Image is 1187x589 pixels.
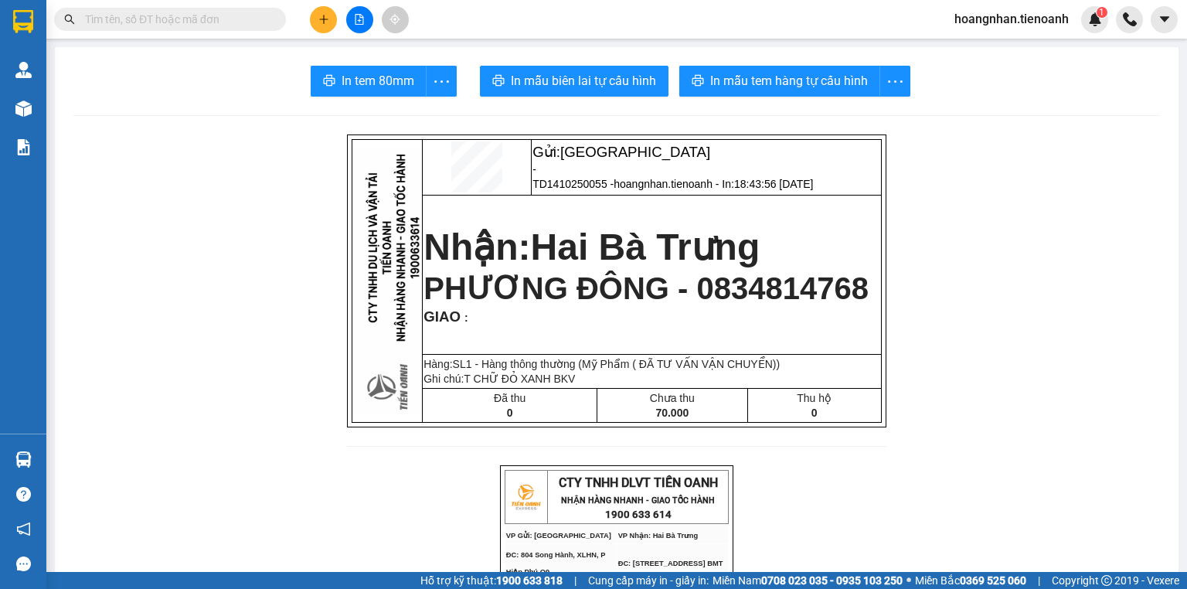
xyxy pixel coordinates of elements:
[480,66,668,97] button: printerIn mẫu biên lai tự cấu hình
[618,532,698,540] span: VP Nhận: Hai Bà Trưng
[1123,12,1137,26] img: phone-icon
[618,560,723,567] span: ĐC: [STREET_ADDRESS] BMT
[423,271,869,305] span: PHƯƠNG ĐÔNG - 0834814768
[1099,7,1104,18] span: 1
[15,451,32,468] img: warehouse-icon
[960,574,1026,587] strong: 0369 525 060
[1101,575,1112,586] span: copyright
[346,6,373,33] button: file-add
[710,71,868,90] span: In mẫu tem hàng tự cấu hình
[1038,572,1040,589] span: |
[734,178,813,190] span: 18:43:56 [DATE]
[16,557,31,571] span: message
[506,478,545,516] img: logo
[16,487,31,502] span: question-circle
[560,144,710,160] span: [GEOGRAPHIC_DATA]
[588,572,709,589] span: Cung cấp máy in - giấy in:
[494,392,525,404] span: Đã thu
[13,10,33,33] img: logo-vxr
[906,577,911,584] span: ⚪️
[879,66,910,97] button: more
[655,407,689,419] span: 70.000
[427,72,456,91] span: more
[1088,12,1102,26] img: icon-new-feature
[466,358,780,370] span: 1 - Hàng thông thường (Mỹ Phẩm ( ĐÃ TƯ VẤN VẬN CHUYỂN))
[1151,6,1178,33] button: caret-down
[423,226,760,267] strong: Nhận:
[915,572,1026,589] span: Miền Bắc
[605,509,672,520] strong: 1900 633 614
[561,495,715,506] strong: NHẬN HÀNG NHANH - GIAO TỐC HÀNH
[506,532,611,540] span: VP Gửi: [GEOGRAPHIC_DATA]
[614,178,813,190] span: hoangnhan.tienoanh - In:
[423,358,780,370] span: Hàng:SL
[342,71,414,90] span: In tem 80mm
[1097,7,1107,18] sup: 1
[15,139,32,155] img: solution-icon
[64,14,75,25] span: search
[354,14,365,25] span: file-add
[650,392,695,404] span: Chưa thu
[423,373,575,385] span: Ghi chú:
[511,71,656,90] span: In mẫu biên lai tự cấu hình
[496,574,563,587] strong: 1900 633 818
[713,572,903,589] span: Miền Nam
[532,163,536,175] span: -
[679,66,880,97] button: printerIn mẫu tem hàng tự cấu hình
[389,14,400,25] span: aim
[532,144,710,160] span: Gửi:
[311,66,427,97] button: printerIn tem 80mm
[15,100,32,117] img: warehouse-icon
[880,72,910,91] span: more
[761,574,903,587] strong: 0708 023 035 - 0935 103 250
[423,308,461,325] span: GIAO
[85,11,267,28] input: Tìm tên, số ĐT hoặc mã đơn
[559,475,718,490] span: CTY TNHH DLVT TIẾN OANH
[692,74,704,89] span: printer
[531,226,760,267] span: Hai Bà Trưng
[464,373,575,385] span: T CHỮ ĐỎ XANH BKV
[382,6,409,33] button: aim
[323,74,335,89] span: printer
[492,74,505,89] span: printer
[532,178,813,190] span: TD1410250055 -
[797,392,832,404] span: Thu hộ
[461,312,468,324] span: :
[1158,12,1172,26] span: caret-down
[507,407,513,419] span: 0
[15,62,32,78] img: warehouse-icon
[942,9,1081,29] span: hoangnhan.tienoanh
[574,572,576,589] span: |
[310,6,337,33] button: plus
[426,66,457,97] button: more
[16,522,31,536] span: notification
[811,407,818,419] span: 0
[506,551,605,576] span: ĐC: 804 Song Hành, XLHN, P Hiệp Phú Q9
[318,14,329,25] span: plus
[420,572,563,589] span: Hỗ trợ kỹ thuật:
